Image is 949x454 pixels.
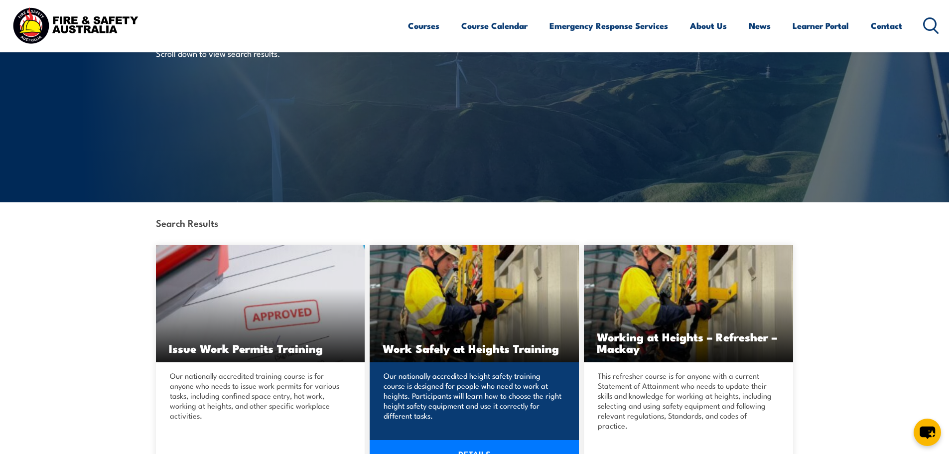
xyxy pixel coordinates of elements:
[584,245,793,362] a: Working at Heights – Refresher – Mackay
[461,12,528,39] a: Course Calendar
[914,419,941,446] button: chat-button
[597,331,780,354] h3: Working at Heights – Refresher – Mackay
[598,371,776,431] p: This refresher course is for anyone with a current Statement of Attainment who needs to update th...
[408,12,439,39] a: Courses
[170,371,348,421] p: Our nationally accredited training course is for anyone who needs to issue work permits for vario...
[156,245,365,362] img: Issue Work Permits
[383,342,566,354] h3: Work Safely at Heights Training
[549,12,668,39] a: Emergency Response Services
[156,245,365,362] a: Issue Work Permits Training
[871,12,902,39] a: Contact
[584,245,793,362] img: Work Safely at Heights Training (1)
[690,12,727,39] a: About Us
[156,47,338,59] p: Scroll down to view search results.
[793,12,849,39] a: Learner Portal
[384,371,562,421] p: Our nationally accredited height safety training course is designed for people who need to work a...
[749,12,771,39] a: News
[370,245,579,362] img: Work Safely at Heights Training (1)
[370,245,579,362] a: Work Safely at Heights Training
[156,216,218,229] strong: Search Results
[169,342,352,354] h3: Issue Work Permits Training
